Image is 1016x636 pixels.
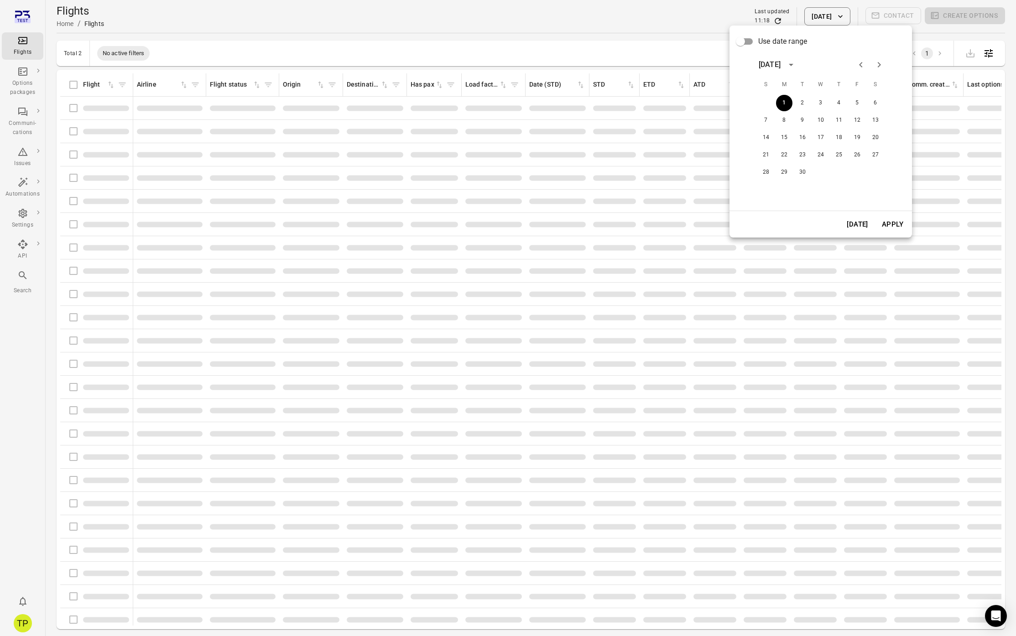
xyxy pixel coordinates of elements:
button: Next month [870,56,888,74]
button: 8 [776,112,792,129]
button: 16 [794,129,811,146]
button: 26 [849,147,865,163]
button: 14 [758,129,774,146]
button: 7 [758,112,774,129]
button: 3 [813,95,829,111]
button: 29 [776,164,792,181]
span: Monday [776,76,792,94]
button: 13 [867,112,884,129]
button: 18 [831,129,847,146]
button: 15 [776,129,792,146]
button: [DATE] [842,215,873,234]
button: 20 [867,129,884,146]
span: Saturday [867,76,884,94]
button: 4 [831,95,847,111]
button: 5 [849,95,865,111]
button: 12 [849,112,865,129]
button: 21 [758,147,774,163]
button: Apply [877,215,908,234]
div: [DATE] [759,59,781,70]
button: 1 [776,95,792,111]
span: Wednesday [813,76,829,94]
span: Sunday [758,76,774,94]
button: 11 [831,112,847,129]
span: Tuesday [794,76,811,94]
button: 17 [813,129,829,146]
button: 19 [849,129,865,146]
button: 2 [794,95,811,111]
button: 27 [867,147,884,163]
button: 9 [794,112,811,129]
button: calendar view is open, switch to year view [783,57,799,72]
button: 24 [813,147,829,163]
button: 30 [794,164,811,181]
button: Previous month [852,56,870,74]
button: 25 [831,147,847,163]
span: Thursday [831,76,847,94]
div: Open Intercom Messenger [985,605,1007,627]
button: 28 [758,164,774,181]
span: Friday [849,76,865,94]
button: 22 [776,147,792,163]
span: Use date range [758,36,807,47]
button: 6 [867,95,884,111]
button: 23 [794,147,811,163]
button: 10 [813,112,829,129]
